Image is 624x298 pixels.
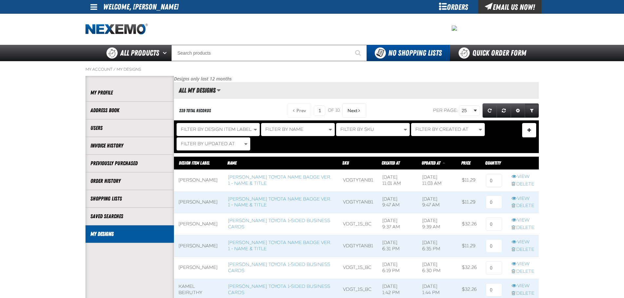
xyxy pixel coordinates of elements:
[512,239,534,245] a: View row action
[378,169,418,191] td: [DATE] 11:01 AM
[90,195,169,202] a: Shopping Lists
[174,213,223,235] td: [PERSON_NAME]
[457,191,481,213] td: $11.29
[179,160,210,166] a: Design Item Label
[512,269,534,275] a: Delete row action
[85,24,148,35] img: Nexemo logo
[378,235,418,257] td: [DATE] 6:31 PM
[342,103,366,118] button: Next Page
[512,217,534,223] a: View row action
[367,45,450,61] button: You do not have available Shopping Lists. Open to Create a New List
[511,103,525,118] a: Expand or Collapse Grid Settings
[314,105,325,116] input: Current page number
[174,235,223,257] td: [PERSON_NAME]
[217,85,221,96] button: Manage grid views. Current view is All My Designs
[90,160,169,167] a: Previously Purchased
[418,191,458,213] td: [DATE] 9:47 AM
[342,160,349,166] a: SKU
[228,240,331,252] a: [PERSON_NAME] Toyota Name Badge Ver. 1 - Name & Title
[497,103,511,118] a: Reset grid action
[382,160,400,166] span: Created At
[177,123,260,136] button: Filter By Design Item Label
[227,160,236,166] a: Name
[457,169,481,191] td: $11.29
[90,213,169,220] a: Saved Searches
[525,103,539,118] a: Expand or Collapse Grid Filters
[512,290,534,297] a: Delete row action
[485,160,501,166] span: Quantity
[174,76,539,82] p: Designs only last 12 months
[90,142,169,149] a: Invoice History
[512,247,534,253] a: Delete row action
[457,235,481,257] td: $11.29
[378,257,418,279] td: [DATE] 6:19 PM
[457,213,481,235] td: $32.26
[90,107,169,114] a: Address Book
[181,141,235,147] span: Filter By Updated At
[161,45,171,61] button: Open All Products pages
[340,127,374,132] span: Filter By SKU
[507,156,539,169] th: Row actions
[90,177,169,185] a: Order History
[117,67,141,72] a: My Designs
[181,127,252,132] span: Filter By Design Item Label
[482,103,497,118] a: Refresh grid action
[522,123,536,137] button: Expand or Collapse Filter Management drop-down
[265,127,303,132] span: Filter By Name
[328,108,340,114] span: of 10
[90,89,169,96] a: My Profile
[177,137,250,150] button: Filter By Updated At
[171,45,367,61] input: Search
[113,67,116,72] span: /
[378,213,418,235] td: [DATE] 9:37 AM
[452,26,457,31] img: 2478c7e4e0811ca5ea97a8c95d68d55a.jpeg
[512,196,534,202] a: View row action
[174,169,223,191] td: [PERSON_NAME]
[174,257,223,279] td: [PERSON_NAME]
[486,174,502,187] input: 0
[228,218,330,230] a: [PERSON_NAME] Toyota 1-sided Business Cards
[512,283,534,289] a: View row action
[512,181,534,187] a: Delete row action
[338,213,378,235] td: VDGT_1S_BC
[120,47,159,59] span: All Products
[90,230,169,238] a: My Designs
[527,130,531,132] span: Manage Filters
[512,261,534,267] a: View row action
[418,213,458,235] td: [DATE] 9:39 AM
[348,108,357,113] span: Next Page
[378,191,418,213] td: [DATE] 9:47 AM
[411,123,485,136] button: Filter By Created At
[338,235,378,257] td: VDGTYTANB1
[512,174,534,180] a: View row action
[486,261,502,274] input: 0
[336,123,410,136] button: Filter By SKU
[433,108,458,113] span: Per page:
[228,196,331,208] a: [PERSON_NAME] Toyota Name Badge Ver. 1 - Name & Title
[422,160,441,166] a: Updated At
[338,191,378,213] td: VDGTYTANB1
[461,160,470,166] span: Price
[174,191,223,213] td: [PERSON_NAME]
[462,107,472,114] span: 25
[486,218,502,231] input: 0
[90,124,169,132] a: Users
[85,67,539,72] nav: Breadcrumbs
[450,45,539,61] a: Quick Order Form
[228,174,331,186] a: [PERSON_NAME] Toyota Name Badge Ver. 1 - Name & Title
[418,169,458,191] td: [DATE] 11:03 AM
[338,257,378,279] td: VDGT_1S_BC
[486,196,502,209] input: 0
[422,160,440,166] span: Updated At
[415,127,468,132] span: Filter By Created At
[228,262,330,273] a: [PERSON_NAME] Toyota 1-sided Business Cards
[228,284,330,295] a: [PERSON_NAME] Toyota 1-sided Business Cards
[457,257,481,279] td: $32.26
[338,169,378,191] td: VDGTYTANB1
[85,67,112,72] a: My Account
[418,235,458,257] td: [DATE] 6:35 PM
[174,87,216,94] h2: All My Designs
[512,225,534,231] a: Delete row action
